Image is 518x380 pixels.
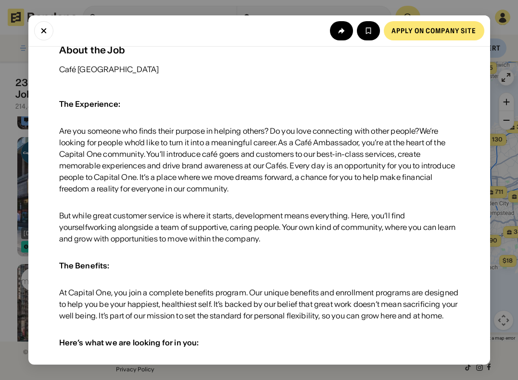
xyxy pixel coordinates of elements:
[59,288,459,309] span: designed to help you be your happiest, healthiest self. It’s backed by our belief that great work...
[59,126,390,136] span: Are you someone who finds their purpose in helping others? Do you love connecting with other
[59,172,433,193] span: chance for you to help make financial freedom a reality for everyone in our community.
[59,44,459,56] div: About the Job
[59,261,110,270] b: The Benefits:
[59,222,88,232] span: yourself
[392,27,477,34] div: Apply on company site
[59,149,420,170] span: best-in-class services, create memorable experiences and drive brand awareness at our Cafés. Ever...
[59,222,456,243] span: can learn and grow with opportunities to move within the company.
[88,222,422,232] span: working alongside a team of supportive, caring people. Your own kind of community, where you
[59,63,159,75] div: Café [GEOGRAPHIC_DATA]
[59,211,405,220] span: But while great customer service is where it starts, development means everything. Here, you’ll find
[34,21,53,40] button: Close
[59,161,455,182] span: an opportunity for you to introduce people to Capital One. It’s a place where we move dreams forw...
[59,288,423,297] span: At Capital One, you join a complete benefits program. Our unique benefits and enrollment programs...
[59,99,120,109] b: The Experience:
[59,138,445,159] span: you’re at the heart of the Capital One community. You’ll introduce café goers and customers to our
[346,311,443,320] span: can grow here and at home.
[59,299,458,320] span: mean sacrificing your well being. It’s part of our mission to set the standard for personal flexi...
[59,338,199,347] b: Here’s what we are looking for in you:
[59,126,439,147] span: We’re looking for people who’d like to turn it into a meaningful career. As a Café Ambassador,
[391,126,419,136] span: people?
